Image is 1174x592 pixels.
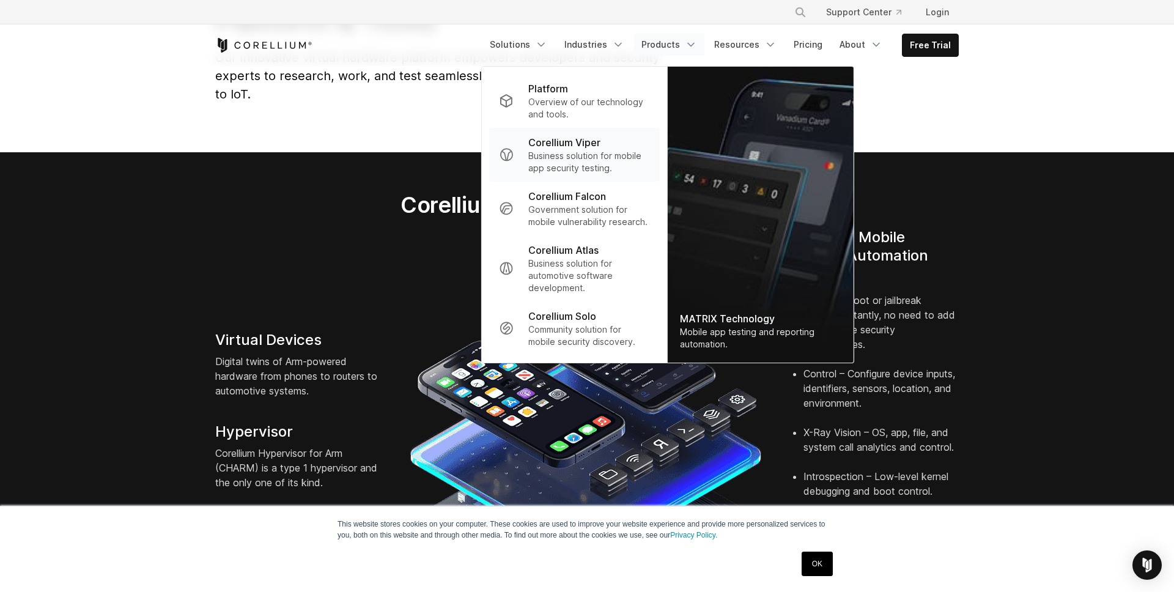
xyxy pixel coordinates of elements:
[215,50,700,102] span: Our innovative virtual hardware platform empowers developers and security experts to research, wo...
[668,67,854,363] img: Matrix_WebNav_1x
[916,1,959,23] a: Login
[803,425,959,469] li: X-Ray Vision – OS, app, file, and system call analytics and control.
[338,519,836,541] p: This website stores cookies on your computer. These cookies are used to improve your website expe...
[528,189,606,204] p: Corellium Falcon
[489,74,660,128] a: Platform Overview of our technology and tools.
[634,34,704,56] a: Products
[1132,550,1162,580] div: Open Intercom Messenger
[832,34,890,56] a: About
[557,34,632,56] a: Industries
[803,366,959,425] li: Control – Configure device inputs, identifiers, sensors, location, and environment.
[489,182,660,235] a: Corellium Falcon Government solution for mobile vulnerability research.
[215,331,383,349] h4: Virtual Devices
[215,38,312,53] a: Corellium Home
[528,257,650,294] p: Business solution for automotive software development.
[802,552,833,576] a: OK
[528,135,600,150] p: Corellium Viper
[215,354,383,398] p: Digital twins of Arm-powered hardware from phones to routers to automotive systems.
[789,1,811,23] button: Search
[528,150,650,174] p: Business solution for mobile app security testing.
[903,34,958,56] a: Free Trial
[670,531,717,539] a: Privacy Policy.
[786,34,830,56] a: Pricing
[668,67,854,363] a: MATRIX Technology Mobile app testing and reporting automation.
[803,293,959,366] li: Access – Root or jailbreak devices instantly, no need to add code or use security vulnerabilities.
[482,34,555,56] a: Solutions
[528,243,599,257] p: Corellium Atlas
[343,191,830,218] h2: Corellium Virtual Hardware Platform
[528,324,650,348] p: Community solution for mobile security discovery.
[780,1,959,23] div: Navigation Menu
[816,1,911,23] a: Support Center
[489,302,660,355] a: Corellium Solo Community solution for mobile security discovery.
[528,204,650,228] p: Government solution for mobile vulnerability research.
[489,235,660,302] a: Corellium Atlas Business solution for automotive software development.
[215,446,383,490] p: Corellium Hypervisor for Arm (CHARM) is a type 1 hypervisor and the only one of its kind.
[680,311,841,326] div: MATRIX Technology
[528,96,650,120] p: Overview of our technology and tools.
[215,423,383,441] h4: Hypervisor
[489,128,660,182] a: Corellium Viper Business solution for mobile app security testing.
[528,309,596,324] p: Corellium Solo
[680,326,841,350] div: Mobile app testing and reporting automation.
[791,228,959,283] h4: Powerful Mobile Testing Automation Tools
[528,81,568,96] p: Platform
[707,34,784,56] a: Resources
[482,34,959,57] div: Navigation Menu
[803,469,959,513] li: Introspection – Low-level kernel debugging and boot control.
